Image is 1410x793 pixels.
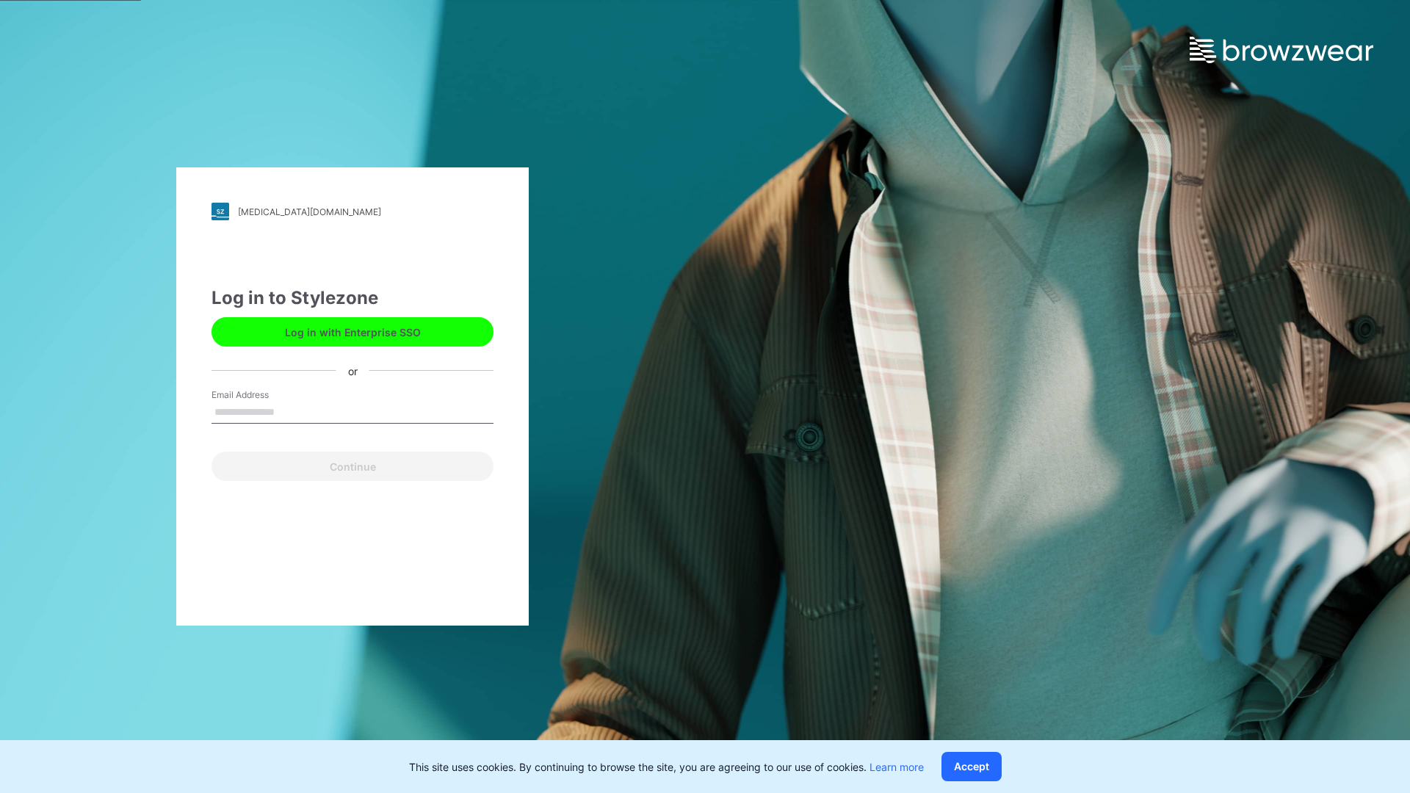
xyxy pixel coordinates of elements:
[211,285,493,311] div: Log in to Stylezone
[409,759,924,775] p: This site uses cookies. By continuing to browse the site, you are agreeing to our use of cookies.
[211,388,314,402] label: Email Address
[238,206,381,217] div: [MEDICAL_DATA][DOMAIN_NAME]
[211,203,229,220] img: stylezone-logo.562084cfcfab977791bfbf7441f1a819.svg
[211,203,493,220] a: [MEDICAL_DATA][DOMAIN_NAME]
[211,317,493,347] button: Log in with Enterprise SSO
[869,761,924,773] a: Learn more
[941,752,1002,781] button: Accept
[1190,37,1373,63] img: browzwear-logo.e42bd6dac1945053ebaf764b6aa21510.svg
[336,363,369,378] div: or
